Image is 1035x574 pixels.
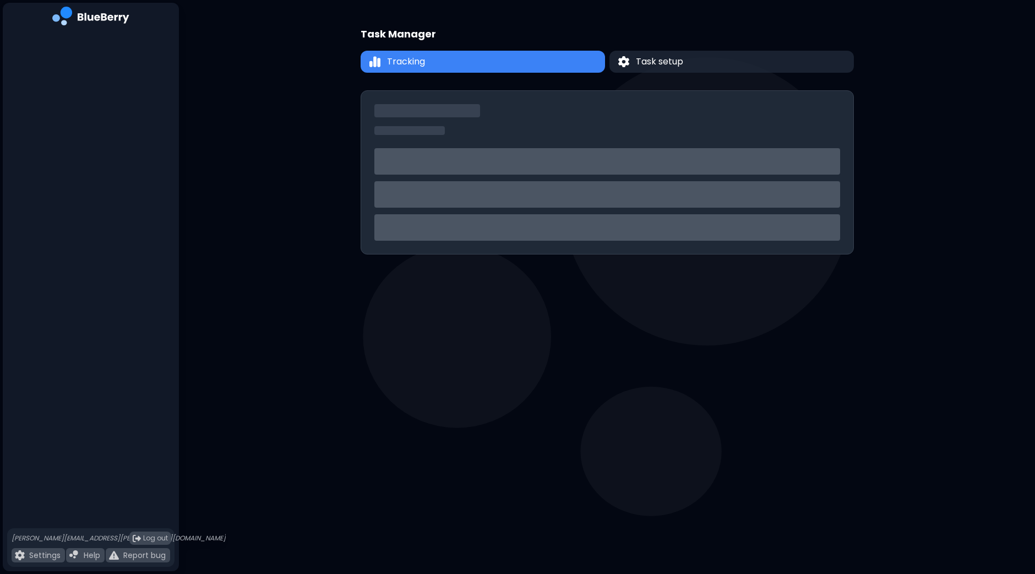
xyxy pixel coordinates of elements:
[109,550,119,560] img: file icon
[609,51,854,73] button: Task setupTask setup
[69,550,79,560] img: file icon
[361,51,605,73] button: TrackingTracking
[361,26,436,42] h1: Task Manager
[52,7,129,29] img: company logo
[123,550,166,560] p: Report bug
[618,56,629,68] img: Task setup
[12,534,226,543] p: [PERSON_NAME][EMAIL_ADDRESS][PERSON_NAME][DOMAIN_NAME]
[143,534,168,543] span: Log out
[84,550,100,560] p: Help
[369,56,380,68] img: Tracking
[133,534,141,543] img: logout
[387,55,425,68] span: Tracking
[15,550,25,560] img: file icon
[29,550,61,560] p: Settings
[636,55,683,68] span: Task setup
